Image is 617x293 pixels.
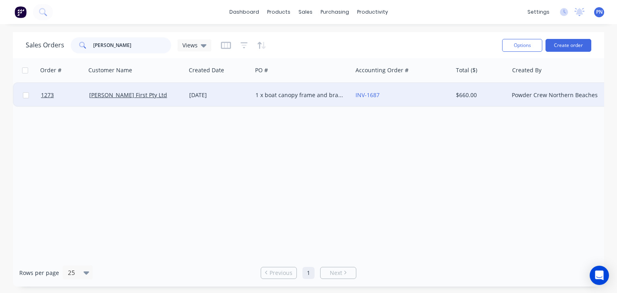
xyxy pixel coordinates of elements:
[93,37,172,53] input: Search...
[14,6,27,18] img: Factory
[89,91,167,99] a: [PERSON_NAME] First Pty Ltd
[355,66,409,74] div: Accounting Order #
[294,6,317,18] div: sales
[456,91,503,99] div: $660.00
[26,41,64,49] h1: Sales Orders
[502,39,542,52] button: Options
[270,269,292,277] span: Previous
[512,66,541,74] div: Created By
[41,91,54,99] span: 1273
[353,6,392,18] div: productivity
[317,6,353,18] div: purchasing
[19,269,59,277] span: Rows per page
[41,83,89,107] a: 1273
[255,66,268,74] div: PO #
[88,66,132,74] div: Customer Name
[523,6,554,18] div: settings
[321,269,356,277] a: Next page
[255,91,345,99] div: 1 x boat canopy frame and bracket
[590,266,609,285] div: Open Intercom Messenger
[545,39,591,52] button: Create order
[330,269,342,277] span: Next
[261,269,296,277] a: Previous page
[257,267,360,279] ul: Pagination
[596,8,603,16] span: PN
[512,91,601,99] div: Powder Crew Northern Beaches
[263,6,294,18] div: products
[189,91,249,99] div: [DATE]
[456,66,477,74] div: Total ($)
[355,91,380,99] a: INV-1687
[189,66,224,74] div: Created Date
[182,41,198,49] span: Views
[302,267,315,279] a: Page 1 is your current page
[40,66,61,74] div: Order #
[225,6,263,18] a: dashboard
